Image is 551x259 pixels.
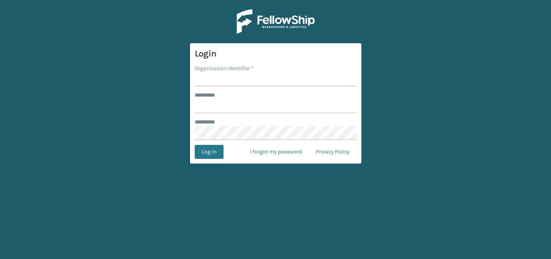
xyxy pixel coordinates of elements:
[237,9,315,34] img: Logo
[195,145,224,159] button: Log In
[195,48,357,60] h3: Login
[309,145,357,159] a: Privacy Policy
[195,64,253,72] label: Organization Identifier
[243,145,309,159] a: I forgot my password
